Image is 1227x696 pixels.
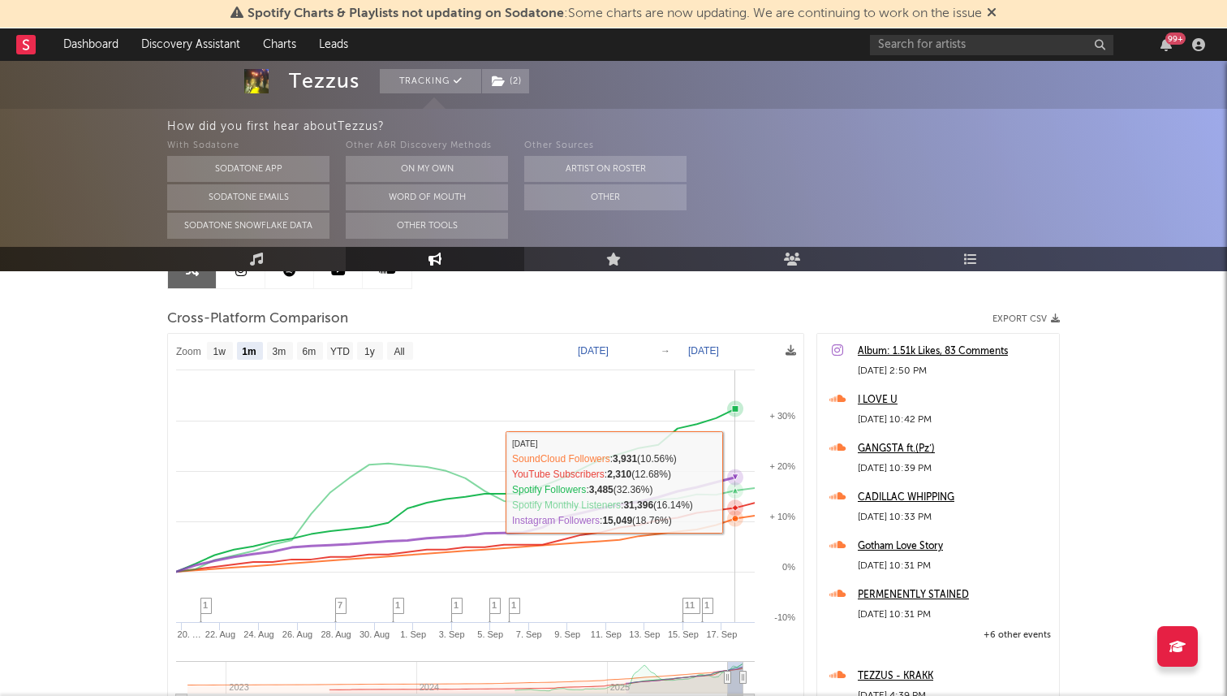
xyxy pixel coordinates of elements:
text: 1. Sep [400,629,426,639]
text: -10% [774,612,795,622]
text: [DATE] [578,345,609,357]
span: 1 [454,600,459,610]
span: 1 [492,600,497,610]
text: 28. Aug [321,629,351,639]
text: 30. Aug [359,629,390,639]
span: ( 2 ) [481,69,530,93]
text: 6m [303,346,316,357]
div: [DATE] 2:50 PM [858,361,1051,381]
a: PERMENENTLY STAINED [858,586,1051,605]
text: Zoom [176,346,201,357]
text: 24. Aug [243,629,273,639]
a: Gotham Love Story [858,537,1051,556]
div: Tezzus [289,69,359,93]
button: (2) [482,69,529,93]
div: [DATE] 10:42 PM [858,410,1051,430]
span: Spotify Charts & Playlists not updating on Sodatone [248,7,564,20]
span: 7 [338,600,342,610]
text: 20. … [178,629,201,639]
text: → [661,345,670,357]
button: Export CSV [992,314,1060,324]
div: 99 + [1165,32,1186,45]
text: 17. Sep [706,629,737,639]
span: : Some charts are now updating. We are continuing to work on the issue [248,7,982,20]
div: Other A&R Discovery Methods [346,136,508,156]
text: + 30% [770,411,796,421]
div: [DATE] 10:33 PM [858,508,1051,527]
span: 1 [203,600,208,610]
text: 15. Sep [668,629,699,639]
button: Other Tools [346,213,508,239]
div: With Sodatone [167,136,329,156]
div: [DATE] 10:31 PM [858,556,1051,576]
button: Sodatone App [167,156,329,182]
a: CADILLAC WHIPPING [858,488,1051,508]
text: 5. Sep [477,629,503,639]
div: [DATE] 10:31 PM [858,605,1051,625]
div: How did you first hear about Tezzus ? [167,117,1227,136]
text: 26. Aug [282,629,312,639]
button: 99+ [1160,38,1172,51]
text: 1y [364,346,375,357]
text: 22. Aug [205,629,235,639]
a: Discovery Assistant [130,28,252,61]
text: 0% [782,562,795,572]
text: 11. Sep [591,629,622,639]
input: Search for artists [870,35,1113,55]
span: 1 [511,600,516,610]
button: Word Of Mouth [346,184,508,210]
text: 9. Sep [554,629,580,639]
div: [DATE] 10:39 PM [858,459,1051,478]
a: I LOVE U [858,391,1051,410]
text: All [394,346,404,357]
text: 3. Sep [439,629,465,639]
button: Sodatone Emails [167,184,329,210]
span: Dismiss [987,7,997,20]
div: +6 other events [825,626,1051,646]
span: 11 [685,600,695,610]
text: + 20% [770,461,796,471]
span: 1 [704,600,709,610]
text: 1m [242,346,256,357]
span: 1 [395,600,400,610]
a: TEZZUS - KRAKK [858,667,1051,686]
text: 13. Sep [629,629,660,639]
a: GANGSTA ft.(Pz’) [858,439,1051,459]
a: Leads [308,28,359,61]
text: 1w [213,346,226,357]
text: YTD [330,346,350,357]
text: 7. Sep [516,629,542,639]
span: Cross-Platform Comparison [167,309,348,329]
button: Artist on Roster [524,156,687,182]
div: Other Sources [524,136,687,156]
text: [DATE] [688,345,719,357]
button: On My Own [346,156,508,182]
button: Other [524,184,687,210]
text: 3m [273,346,286,357]
a: Dashboard [52,28,130,61]
button: Tracking [380,69,481,93]
button: Sodatone Snowflake Data [167,213,329,239]
text: + 10% [770,512,796,521]
a: Charts [252,28,308,61]
a: Album: 1.51k Likes, 83 Comments [858,342,1051,361]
